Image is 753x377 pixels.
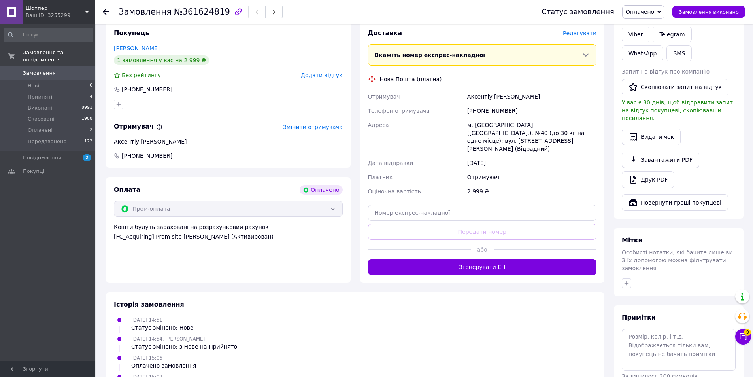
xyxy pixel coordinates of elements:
span: [PHONE_NUMBER] [121,152,173,160]
span: Історія замовлення [114,301,184,308]
span: Замовлення [119,7,172,17]
span: 3 [744,328,751,335]
span: Примітки [622,314,656,321]
span: Виконані [28,104,52,112]
span: Покупець [114,29,149,37]
span: Телефон отримувача [368,108,430,114]
span: 4 [90,93,92,100]
span: 1988 [81,116,92,123]
span: Особисті нотатки, які бачите лише ви. З їх допомогою можна фільтрувати замовлення [622,249,734,271]
span: Отримувач [368,93,400,100]
button: SMS [666,45,692,61]
span: Шоппер [26,5,85,12]
div: Статус змінено: з Нове на Прийнято [131,343,237,350]
span: або [471,246,494,254]
button: Повернути гроші покупцеві [622,194,728,211]
span: Оціночна вартість [368,188,421,195]
span: [DATE] 14:54, [PERSON_NAME] [131,336,205,342]
div: [PHONE_NUMBER] [121,85,173,93]
span: №361624819 [174,7,230,17]
span: Замовлення [23,70,56,77]
span: [DATE] 14:51 [131,317,162,323]
div: Аксентіу [PERSON_NAME] [466,89,598,104]
span: Оплачено [626,9,654,15]
span: Оплата [114,186,140,193]
span: Оплачені [28,127,53,134]
div: [PHONE_NUMBER] [466,104,598,118]
span: Дата відправки [368,160,413,166]
div: Нова Пошта (платна) [378,75,444,83]
span: Адреса [368,122,389,128]
a: Друк PDF [622,171,674,188]
span: Нові [28,82,39,89]
span: Покупці [23,168,44,175]
span: Змінити отримувача [283,124,343,130]
div: Ваш ID: 3255299 [26,12,95,19]
a: Telegram [653,27,691,42]
span: Мітки [622,237,643,244]
span: Вкажіть номер експрес-накладної [375,52,485,58]
div: Статус замовлення [542,8,614,16]
div: [DATE] [466,156,598,170]
div: Кошти будуть зараховані на розрахунковий рахунок [114,223,343,241]
span: 2 [90,127,92,134]
div: м. [GEOGRAPHIC_DATA] ([GEOGRAPHIC_DATA].), №40 (до 30 кг на одне місце): вул. [STREET_ADDRESS][PE... [466,118,598,156]
button: Скопіювати запит на відгук [622,79,728,95]
div: [FC_Acquiring] Prom site [PERSON_NAME] (Активирован) [114,233,343,241]
button: Замовлення виконано [672,6,745,18]
div: Аксентіу [PERSON_NAME] [114,138,343,146]
div: 2 999 ₴ [466,184,598,199]
span: Без рейтингу [122,72,161,78]
span: Доставка [368,29,402,37]
div: Повернутися назад [103,8,109,16]
div: Статус змінено: Нове [131,324,194,332]
span: Платник [368,174,393,180]
span: Замовлення виконано [679,9,739,15]
span: Додати відгук [301,72,342,78]
span: 0 [90,82,92,89]
span: 8991 [81,104,92,112]
a: Viber [622,27,649,42]
div: Отримувач [466,170,598,184]
span: Передзвонено [28,138,67,145]
button: Видати чек [622,129,681,145]
span: Отримувач [114,123,162,130]
button: Згенерувати ЕН [368,259,597,275]
span: 122 [84,138,92,145]
a: [PERSON_NAME] [114,45,160,51]
span: Прийняті [28,93,52,100]
div: 1 замовлення у вас на 2 999 ₴ [114,55,209,65]
span: У вас є 30 днів, щоб відправити запит на відгук покупцеві, скопіювавши посилання. [622,99,733,121]
div: Оплачено [300,185,342,195]
span: Редагувати [563,30,596,36]
input: Пошук [4,28,93,42]
span: Запит на відгук про компанію [622,68,710,75]
span: 2 [83,154,91,161]
span: Повідомлення [23,154,61,161]
span: [DATE] 15:06 [131,355,162,361]
a: Завантажити PDF [622,152,699,168]
span: Замовлення та повідомлення [23,49,95,63]
input: Номер експрес-накладної [368,205,597,221]
div: Оплачено замовлення [131,362,196,369]
a: WhatsApp [622,45,663,61]
span: Скасовані [28,116,55,123]
button: Чат з покупцем3 [735,329,751,345]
